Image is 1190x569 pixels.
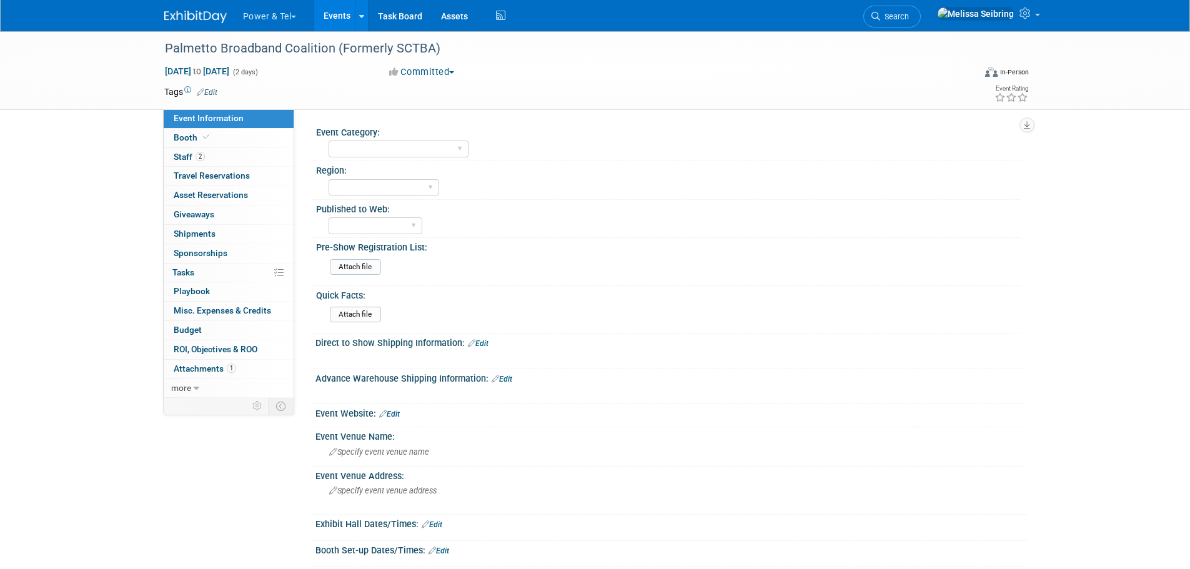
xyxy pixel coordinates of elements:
img: ExhibitDay [164,11,227,23]
a: Edit [468,339,488,348]
span: [DATE] [DATE] [164,66,230,77]
a: Tasks [164,264,294,282]
span: Travel Reservations [174,171,250,181]
div: In-Person [999,67,1029,77]
span: Attachments [174,364,236,374]
div: Event Venue Address: [315,467,1026,482]
span: Shipments [174,229,216,239]
div: Direct to Show Shipping Information: [315,334,1026,350]
div: Published to Web: [316,200,1021,215]
a: Travel Reservations [164,167,294,186]
div: Booth Set-up Dates/Times: [315,541,1026,557]
a: ROI, Objectives & ROO [164,340,294,359]
a: Attachments1 [164,360,294,379]
span: Giveaways [174,209,214,219]
a: Shipments [164,225,294,244]
a: Edit [492,375,512,383]
span: Event Information [174,113,244,123]
span: (2 days) [232,68,258,76]
div: Exhibit Hall Dates/Times: [315,515,1026,531]
a: Edit [197,88,217,97]
a: Edit [429,547,449,555]
a: Edit [379,410,400,418]
div: Palmetto Broadband Coalition (Formerly SCTBA) [161,37,956,60]
img: Melissa Seibring [937,7,1014,21]
span: more [171,383,191,393]
span: Tasks [172,267,194,277]
td: Personalize Event Tab Strip [247,398,269,414]
span: 2 [196,152,205,161]
a: Playbook [164,282,294,301]
span: Specify event venue address [329,486,437,495]
a: more [164,379,294,398]
div: Event Venue Name: [315,427,1026,443]
span: Asset Reservations [174,190,248,200]
div: Event Format [901,65,1029,84]
span: Misc. Expenses & Credits [174,305,271,315]
span: Playbook [174,286,210,296]
div: Advance Warehouse Shipping Information: [315,369,1026,385]
span: Specify event venue name [329,447,429,457]
a: Edit [422,520,442,529]
span: 1 [227,364,236,373]
span: Search [880,12,909,21]
a: Budget [164,321,294,340]
div: Event Rating [994,86,1028,92]
i: Booth reservation complete [203,134,209,141]
a: Giveaways [164,205,294,224]
button: Committed [385,66,459,79]
span: Staff [174,152,205,162]
span: Sponsorships [174,248,227,258]
a: Event Information [164,109,294,128]
div: Region: [316,161,1021,177]
a: Sponsorships [164,244,294,263]
div: Event Category: [316,123,1021,139]
td: Toggle Event Tabs [268,398,294,414]
a: Booth [164,129,294,147]
div: Pre-Show Registration List: [316,238,1021,254]
div: Quick Facts: [316,286,1021,302]
td: Tags [164,86,217,98]
a: Staff2 [164,148,294,167]
span: Booth [174,132,212,142]
img: Format-Inperson.png [985,67,998,77]
span: to [191,66,203,76]
a: Asset Reservations [164,186,294,205]
a: Misc. Expenses & Credits [164,302,294,320]
a: Search [863,6,921,27]
div: Event Website: [315,404,1026,420]
span: Budget [174,325,202,335]
span: ROI, Objectives & ROO [174,344,257,354]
